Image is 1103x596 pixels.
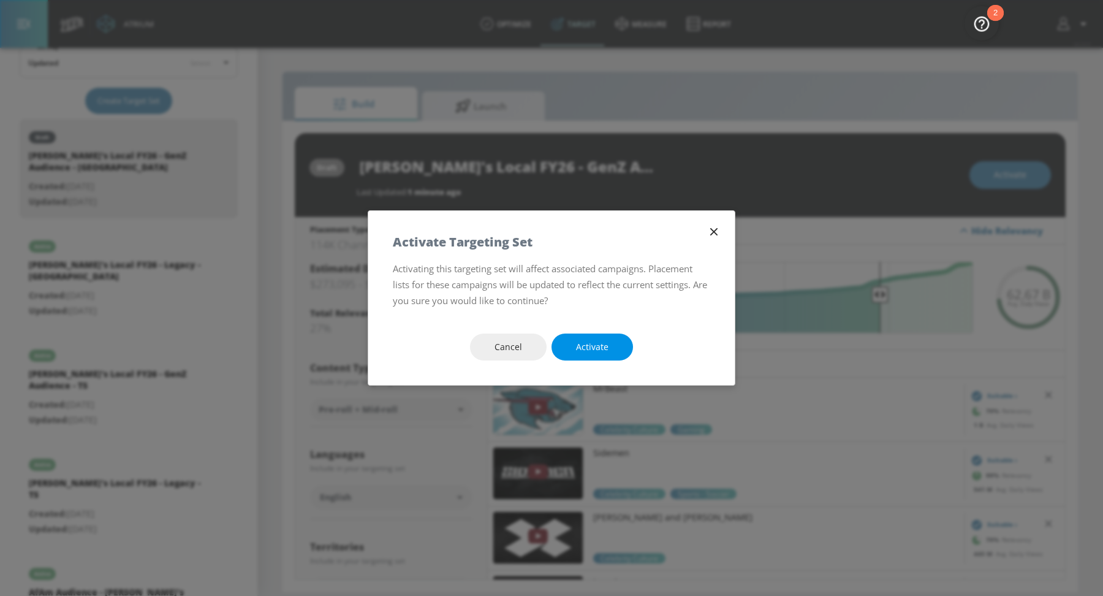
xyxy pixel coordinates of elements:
[470,334,547,361] button: Cancel
[551,334,633,361] button: Activate
[576,340,608,355] span: Activate
[965,6,999,40] button: Open Resource Center, 2 new notifications
[495,340,522,355] span: Cancel
[993,13,998,29] div: 2
[393,235,533,248] h5: Activate Targeting Set
[393,261,710,309] p: Activating this targeting set will affect associated campaigns. Placement lists for these campaig...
